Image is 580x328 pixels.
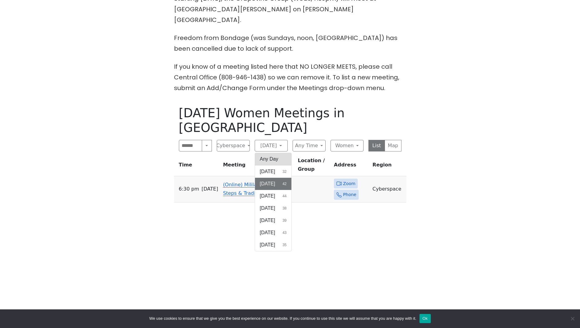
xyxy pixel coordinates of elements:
[220,156,295,176] th: Meeting
[255,140,288,151] button: [DATE]
[255,178,292,190] button: [DATE]42 results
[260,217,275,224] span: [DATE]
[343,180,355,188] span: Zoom
[260,192,275,200] span: [DATE]
[283,206,286,211] span: 38 results
[223,182,284,196] a: (Online) Mililani Womens Steps & Traditions
[217,140,250,151] button: Cyberspace
[174,156,221,176] th: Time
[368,140,385,151] button: List
[255,214,292,227] button: [DATE]39 results
[283,242,286,248] span: 35 results
[174,33,406,54] p: Freedom from Bondage (was Sundays, noon, [GEOGRAPHIC_DATA]) has been cancelled due to lack of sup...
[255,202,292,214] button: [DATE]38 results
[201,185,218,193] span: [DATE]
[385,140,401,151] button: Map
[260,241,275,249] span: [DATE]
[419,314,431,323] button: Ok
[331,140,364,151] button: Women
[260,180,275,188] span: [DATE]
[283,169,286,174] span: 32 results
[343,191,356,199] span: Phone
[370,156,406,176] th: Region
[255,153,292,165] button: Any Day
[569,315,575,322] span: No
[149,315,416,322] span: We use cookies to ensure that we give you the best experience on our website. If you continue to ...
[179,106,401,135] h1: [DATE] Women Meetings in [GEOGRAPHIC_DATA]
[255,153,292,251] div: [DATE]
[255,227,292,239] button: [DATE]43 results
[283,218,286,223] span: 39 results
[331,156,370,176] th: Address
[283,230,286,235] span: 43 results
[260,229,275,236] span: [DATE]
[260,168,275,175] span: [DATE]
[255,166,292,178] button: [DATE]32 results
[293,140,326,151] button: Any Time
[255,239,292,251] button: [DATE]35 results
[255,190,292,202] button: [DATE]44 results
[283,181,286,187] span: 42 results
[179,185,199,193] span: 6:30 PM
[174,61,406,93] p: If you know of a meeting listed here that NO LONGER MEETS, please call Central Office (808-946-14...
[283,193,286,199] span: 44 results
[202,140,212,151] button: Search
[295,156,331,176] th: Location / Group
[370,176,406,202] td: Cyberspace
[260,205,275,212] span: [DATE]
[179,140,202,151] input: Search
